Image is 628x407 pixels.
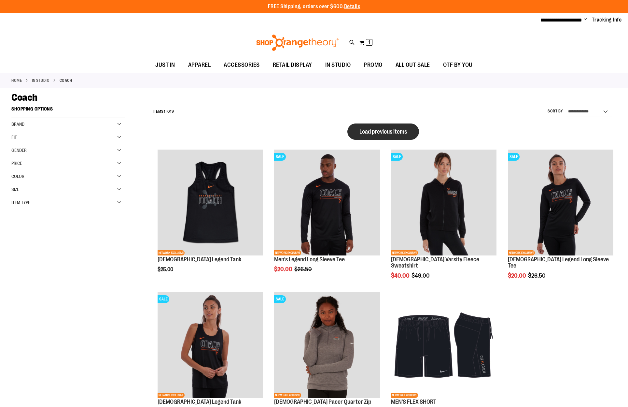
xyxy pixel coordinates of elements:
span: Color [11,174,24,179]
span: Item Type [11,200,30,205]
span: NETWORK EXCLUSIVE [158,250,185,255]
img: Product image for Ladies Pacer Quarter Zip [274,292,380,398]
span: NETWORK EXCLUSIVE [274,250,301,255]
a: [DEMOGRAPHIC_DATA] Pacer Quarter Zip [274,399,371,405]
a: OTF Mens Coach FA22 Legend 2.0 LS Tee - Black primary imageSALENETWORK EXCLUSIVE [274,150,380,256]
span: Price [11,161,22,166]
span: 1 [368,39,370,46]
span: 1 [164,109,165,114]
div: product [271,146,383,289]
span: RETAIL DISPLAY [273,58,312,72]
span: APPAREL [188,58,211,72]
a: [DEMOGRAPHIC_DATA] Varsity Fleece Sweatshirt [391,256,479,269]
span: NETWORK EXCLUSIVE [391,250,418,255]
span: $49.00 [412,272,431,279]
img: OTF Ladies Coach FA22 Varsity Fleece Full Zip - Black primary image [391,150,496,255]
a: OTF Ladies Coach FA23 Legend Tank - Black primary imageNETWORK EXCLUSIVE [158,150,263,256]
span: 19 [170,109,174,114]
a: OTF Ladies Coach FA22 Legend LS Tee - Black primary imageSALENETWORK EXCLUSIVE [508,150,613,256]
span: Brand [11,122,24,127]
span: PROMO [364,58,383,72]
a: MEN'S FLEX SHORT [391,399,436,405]
span: $26.50 [528,272,547,279]
h2: Items to [153,107,174,117]
div: product [388,146,500,296]
button: Account menu [584,17,587,23]
span: ALL OUT SALE [396,58,430,72]
span: NETWORK EXCLUSIVE [508,250,535,255]
a: Details [344,4,360,9]
span: $25.00 [158,267,174,272]
strong: Coach [60,78,72,83]
span: SALE [391,153,403,161]
a: Tracking Info [592,16,622,23]
span: SALE [274,295,286,303]
span: NETWORK EXCLUSIVE [391,393,418,398]
div: product [154,146,266,289]
span: Load previous items [359,128,407,135]
span: IN STUDIO [325,58,351,72]
img: OTF Ladies Coach FA22 Legend LS Tee - Black primary image [508,150,613,255]
span: JUST IN [155,58,175,72]
span: $20.00 [274,266,293,272]
span: ACCESSORIES [224,58,260,72]
img: Product image for MEN'S FLEX SHORT [391,292,496,398]
a: Product image for Ladies Pacer Quarter ZipSALENETWORK EXCLUSIVE [274,292,380,399]
button: Load previous items [347,124,419,140]
p: FREE Shipping, orders over $600. [268,3,360,10]
span: Coach [11,92,37,103]
span: NETWORK EXCLUSIVE [274,393,301,398]
span: SALE [158,295,169,303]
img: OTF Mens Coach FA22 Legend 2.0 LS Tee - Black primary image [274,150,380,255]
span: Fit [11,135,17,140]
img: OTF Ladies Coach FA23 Legend Tank - Black primary image [158,150,263,255]
img: Shop Orangetheory [255,35,340,51]
a: [DEMOGRAPHIC_DATA] Legend Tank [158,399,241,405]
span: SALE [508,153,520,161]
strong: Shopping Options [11,103,125,118]
span: $20.00 [508,272,527,279]
span: Size [11,187,19,192]
span: NETWORK EXCLUSIVE [158,393,185,398]
a: Product image for MEN'S FLEX SHORTNETWORK EXCLUSIVE [391,292,496,399]
span: $26.50 [294,266,313,272]
a: Men's Legend Long Sleeve Tee [274,256,345,263]
div: product [505,146,617,296]
a: IN STUDIO [32,78,50,83]
span: Gender [11,148,27,153]
img: OTF Ladies Coach FA22 Legend Tank - Black primary image [158,292,263,398]
a: [DEMOGRAPHIC_DATA] Legend Tank [158,256,241,263]
span: $40.00 [391,272,411,279]
a: OTF Ladies Coach FA22 Legend Tank - Black primary imageSALENETWORK EXCLUSIVE [158,292,263,399]
label: Sort By [548,109,563,114]
span: OTF BY YOU [443,58,473,72]
a: [DEMOGRAPHIC_DATA] Legend Long Sleeve Tee [508,256,609,269]
a: Home [11,78,22,83]
span: SALE [274,153,286,161]
a: OTF Ladies Coach FA22 Varsity Fleece Full Zip - Black primary imageSALENETWORK EXCLUSIVE [391,150,496,256]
